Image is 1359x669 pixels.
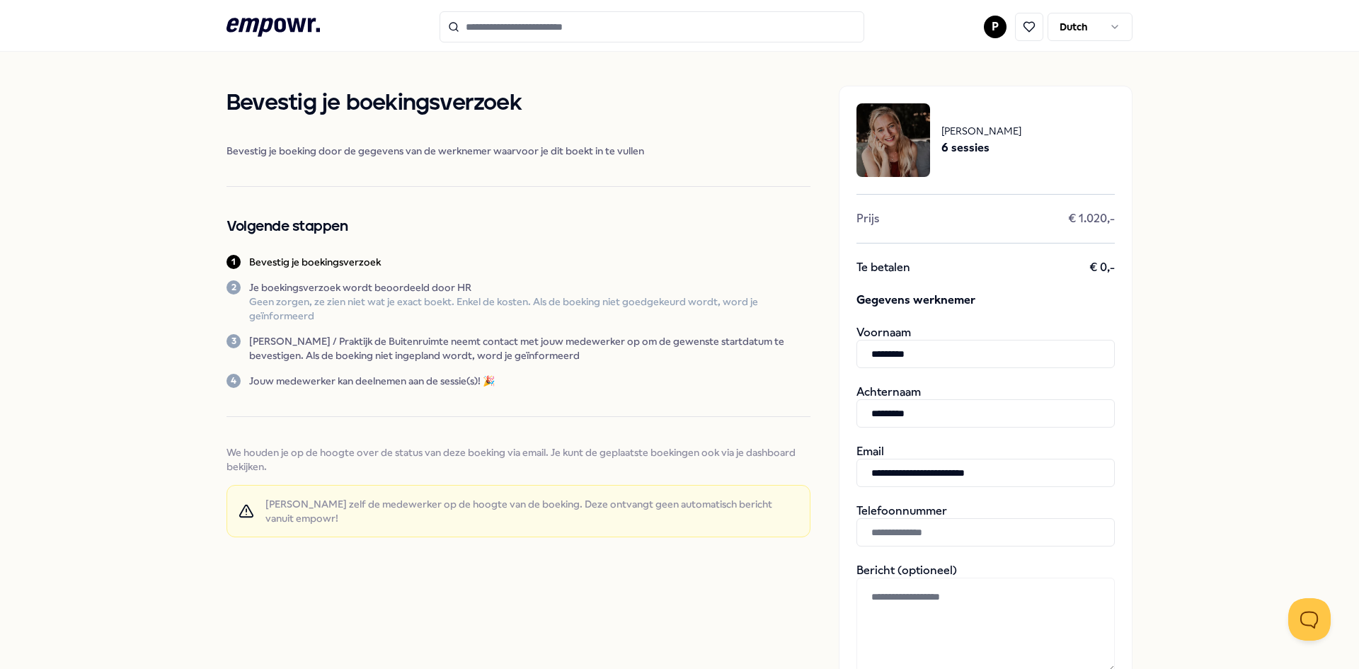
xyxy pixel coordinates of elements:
[856,212,879,226] span: Prijs
[226,280,241,295] div: 2
[1288,598,1331,641] iframe: Help Scout Beacon - Open
[856,445,1115,487] div: Email
[249,295,810,323] p: Geen zorgen, ze zien niet wat je exact boekt. Enkel de kosten. Als de boeking niet goedgekeurd wo...
[941,123,1021,139] span: [PERSON_NAME]
[226,334,241,348] div: 3
[249,280,810,295] p: Je boekingsverzoek wordt beoordeeld door HR
[226,374,241,388] div: 4
[941,139,1021,157] span: 6 sessies
[226,144,810,158] span: Bevestig je boeking door de gegevens van de werknemer waarvoor je dit boekt in te vullen
[856,326,1115,368] div: Voornaam
[226,255,241,269] div: 1
[249,374,495,388] p: Jouw medewerker kan deelnemen aan de sessie(s)! 🎉
[1089,261,1115,275] span: € 0,-
[249,334,810,362] p: [PERSON_NAME] / Praktijk de Buitenruimte neemt contact met jouw medewerker op om de gewenste star...
[440,11,864,42] input: Search for products, categories or subcategories
[226,86,810,121] h1: Bevestig je boekingsverzoek
[856,504,1115,547] div: Telefoonnummer
[226,445,810,474] span: We houden je op de hoogte over de status van deze boeking via email. Je kunt de geplaatste boekin...
[249,255,381,269] p: Bevestig je boekingsverzoek
[1068,212,1115,226] span: € 1.020,-
[856,385,1115,428] div: Achternaam
[984,16,1007,38] button: P
[856,103,930,177] img: package image
[265,497,798,525] span: [PERSON_NAME] zelf de medewerker op de hoogte van de boeking. Deze ontvangt geen automatisch beri...
[226,215,810,238] h2: Volgende stappen
[856,292,1115,309] span: Gegevens werknemer
[856,261,910,275] span: Te betalen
